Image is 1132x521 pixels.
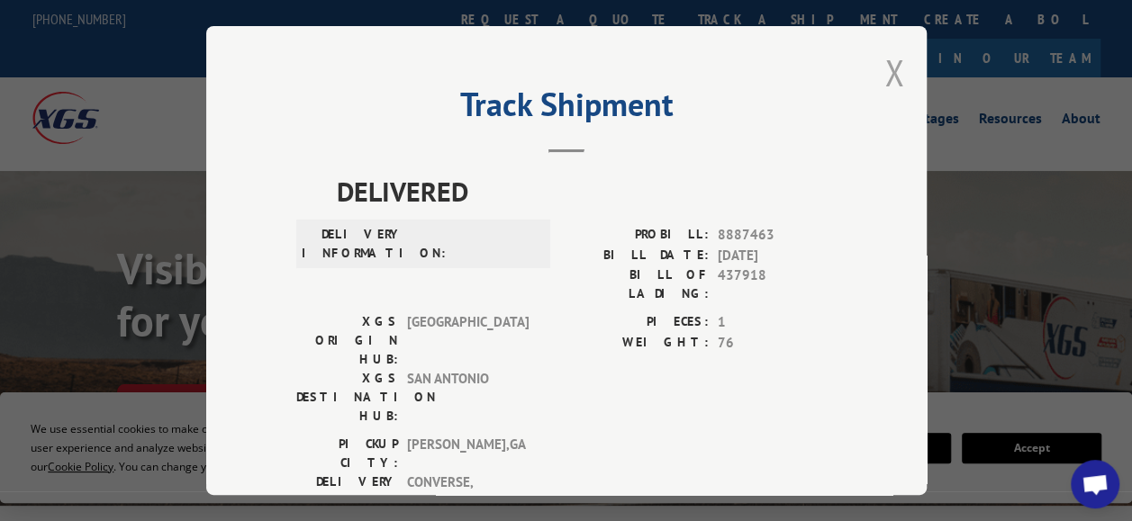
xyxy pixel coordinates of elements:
label: XGS DESTINATION HUB: [296,369,398,426]
label: BILL OF LADING: [566,265,709,303]
h2: Track Shipment [296,92,837,126]
label: XGS ORIGIN HUB: [296,312,398,369]
span: 437918 [718,265,837,303]
span: DELIVERED [337,171,837,211]
span: 76 [718,333,837,354]
span: 1 [718,312,837,333]
span: [GEOGRAPHIC_DATA] [407,312,529,369]
label: DELIVERY INFORMATION: [302,225,403,263]
label: PIECES: [566,312,709,333]
label: PROBILL: [566,225,709,246]
label: BILL DATE: [566,246,709,266]
span: SAN ANTONIO [407,369,529,426]
a: Open chat [1071,460,1119,508]
label: DELIVERY CITY: [296,472,398,513]
span: CONVERSE , [GEOGRAPHIC_DATA] [407,472,529,513]
label: WEIGHT: [566,333,709,354]
span: 8887463 [718,225,837,246]
label: PICKUP CITY: [296,435,398,472]
button: Close modal [884,49,904,96]
span: [DATE] [718,246,837,266]
span: [PERSON_NAME] , GA [407,435,529,472]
